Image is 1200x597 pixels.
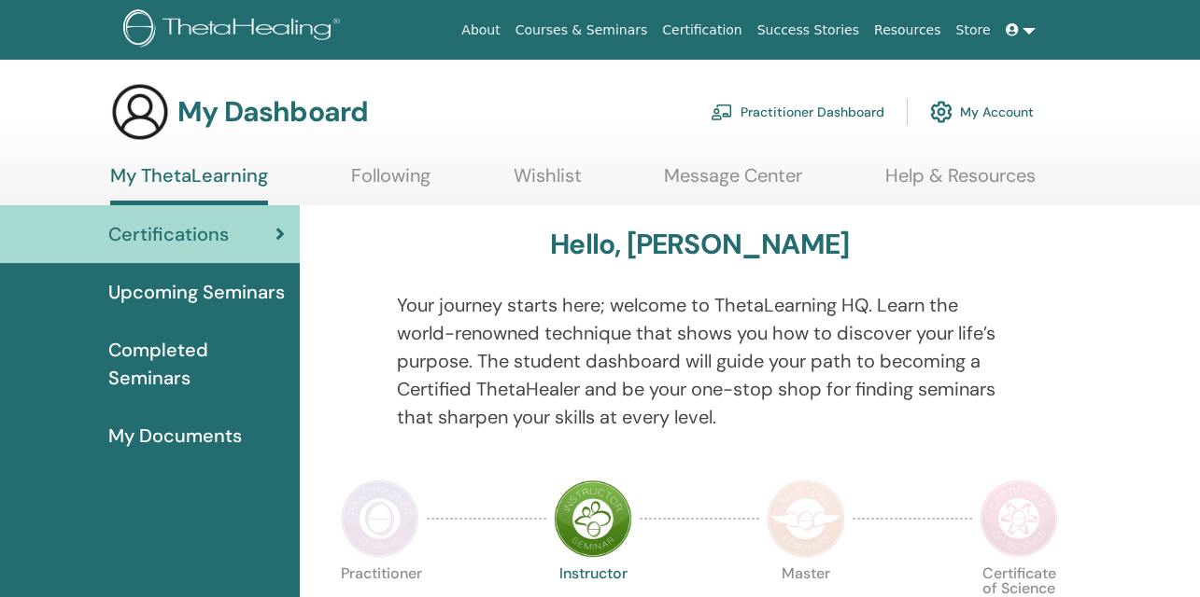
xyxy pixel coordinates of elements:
[508,13,656,48] a: Courses & Seminars
[108,422,242,450] span: My Documents
[664,164,802,201] a: Message Center
[514,164,582,201] a: Wishlist
[980,479,1058,558] img: Certificate of Science
[110,82,170,142] img: generic-user-icon.jpg
[750,13,867,48] a: Success Stories
[885,164,1036,201] a: Help & Resources
[341,479,419,558] img: Practitioner
[949,13,998,48] a: Store
[108,336,285,392] span: Completed Seminars
[110,164,268,205] a: My ThetaLearning
[550,228,849,261] h3: Hello, [PERSON_NAME]
[108,278,285,306] span: Upcoming Seminars
[711,104,733,120] img: chalkboard-teacher.svg
[930,91,1034,132] a: My Account
[123,9,346,51] img: logo.png
[655,13,749,48] a: Certification
[397,291,1002,431] p: Your journey starts here; welcome to ThetaLearning HQ. Learn the world-renowned technique that sh...
[930,96,953,128] img: cog.svg
[108,220,229,248] span: Certifications
[454,13,507,48] a: About
[711,91,884,132] a: Practitioner Dashboard
[867,13,949,48] a: Resources
[177,95,368,129] h3: My Dashboard
[767,479,845,558] img: Master
[351,164,431,201] a: Following
[554,479,632,558] img: Instructor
